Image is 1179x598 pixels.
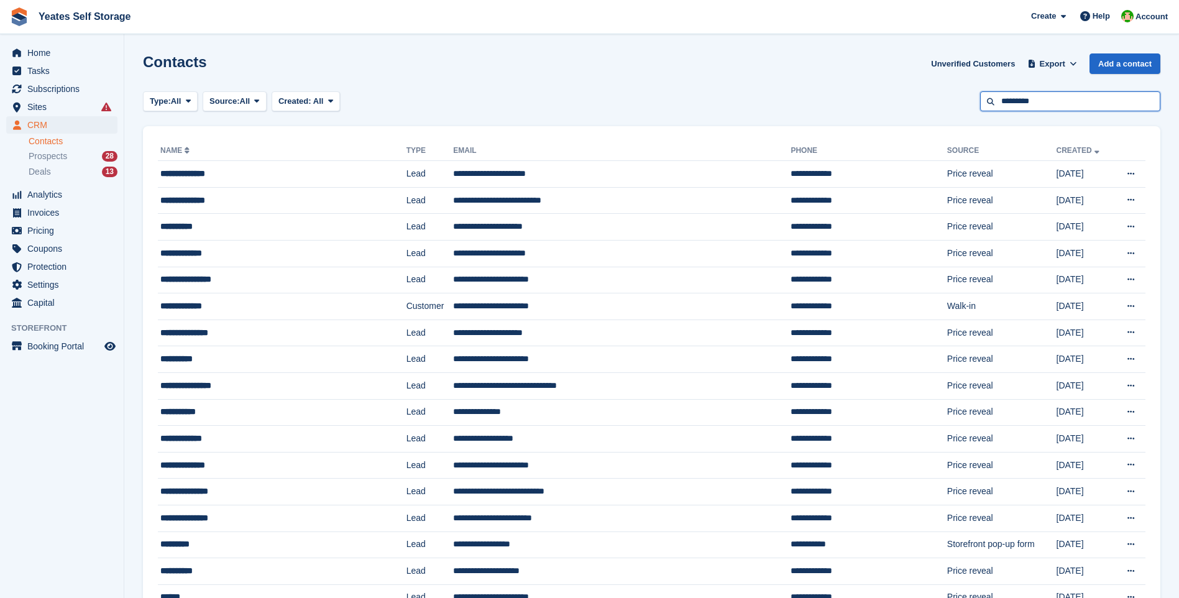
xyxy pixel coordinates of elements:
[27,116,102,134] span: CRM
[103,339,117,354] a: Preview store
[29,166,51,178] span: Deals
[1057,146,1102,155] a: Created
[6,338,117,355] a: menu
[1093,10,1110,22] span: Help
[209,95,239,108] span: Source:
[143,53,207,70] h1: Contacts
[143,91,198,112] button: Type: All
[406,505,454,531] td: Lead
[926,53,1020,74] a: Unverified Customers
[947,372,1057,399] td: Price reveal
[1040,58,1065,70] span: Export
[27,186,102,203] span: Analytics
[6,222,117,239] a: menu
[791,141,947,161] th: Phone
[102,167,117,177] div: 13
[947,531,1057,558] td: Storefront pop-up form
[1057,293,1113,320] td: [DATE]
[406,372,454,399] td: Lead
[406,479,454,505] td: Lead
[1057,558,1113,585] td: [DATE]
[27,62,102,80] span: Tasks
[29,150,67,162] span: Prospects
[6,62,117,80] a: menu
[406,531,454,558] td: Lead
[947,141,1057,161] th: Source
[1057,267,1113,293] td: [DATE]
[1057,452,1113,479] td: [DATE]
[947,452,1057,479] td: Price reveal
[313,96,324,106] span: All
[1057,320,1113,346] td: [DATE]
[6,204,117,221] a: menu
[27,258,102,275] span: Protection
[406,426,454,453] td: Lead
[406,187,454,214] td: Lead
[6,186,117,203] a: menu
[6,276,117,293] a: menu
[27,80,102,98] span: Subscriptions
[1135,11,1168,23] span: Account
[947,479,1057,505] td: Price reveal
[10,7,29,26] img: stora-icon-8386f47178a22dfd0bd8f6a31ec36ba5ce8667c1dd55bd0f319d3a0aa187defe.svg
[11,322,124,334] span: Storefront
[406,214,454,241] td: Lead
[6,258,117,275] a: menu
[1057,531,1113,558] td: [DATE]
[6,240,117,257] a: menu
[27,204,102,221] span: Invoices
[29,150,117,163] a: Prospects 28
[1031,10,1056,22] span: Create
[406,141,454,161] th: Type
[6,116,117,134] a: menu
[1057,505,1113,531] td: [DATE]
[203,91,267,112] button: Source: All
[406,399,454,426] td: Lead
[6,80,117,98] a: menu
[6,44,117,62] a: menu
[1090,53,1160,74] a: Add a contact
[947,320,1057,346] td: Price reveal
[1057,399,1113,426] td: [DATE]
[240,95,250,108] span: All
[406,320,454,346] td: Lead
[101,102,111,112] i: Smart entry sync failures have occurred
[406,240,454,267] td: Lead
[947,426,1057,453] td: Price reveal
[1057,372,1113,399] td: [DATE]
[1057,426,1113,453] td: [DATE]
[947,187,1057,214] td: Price reveal
[160,146,192,155] a: Name
[1121,10,1134,22] img: Angela Field
[27,44,102,62] span: Home
[1057,240,1113,267] td: [DATE]
[171,95,181,108] span: All
[406,346,454,373] td: Lead
[406,161,454,188] td: Lead
[947,558,1057,585] td: Price reveal
[6,294,117,311] a: menu
[1057,346,1113,373] td: [DATE]
[1057,214,1113,241] td: [DATE]
[27,222,102,239] span: Pricing
[947,214,1057,241] td: Price reveal
[278,96,311,106] span: Created:
[102,151,117,162] div: 28
[27,240,102,257] span: Coupons
[27,294,102,311] span: Capital
[947,346,1057,373] td: Price reveal
[29,136,117,147] a: Contacts
[947,293,1057,320] td: Walk-in
[27,98,102,116] span: Sites
[406,293,454,320] td: Customer
[27,338,102,355] span: Booking Portal
[1057,187,1113,214] td: [DATE]
[453,141,791,161] th: Email
[406,558,454,585] td: Lead
[29,165,117,178] a: Deals 13
[150,95,171,108] span: Type:
[27,276,102,293] span: Settings
[947,161,1057,188] td: Price reveal
[1057,479,1113,505] td: [DATE]
[1025,53,1080,74] button: Export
